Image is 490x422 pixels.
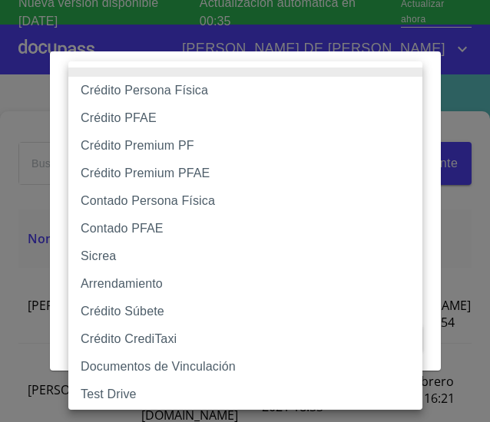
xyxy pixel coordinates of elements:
[68,381,434,408] li: Test Drive
[68,104,434,132] li: Crédito PFAE
[68,160,434,187] li: Crédito Premium PFAE
[68,215,434,242] li: Contado PFAE
[68,68,434,77] li: None
[68,77,434,104] li: Crédito Persona Física
[68,242,434,270] li: Sicrea
[68,187,434,215] li: Contado Persona Física
[68,132,434,160] li: Crédito Premium PF
[68,353,434,381] li: Documentos de Vinculación
[68,298,434,325] li: Crédito Súbete
[68,325,434,353] li: Crédito CrediTaxi
[68,270,434,298] li: Arrendamiento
